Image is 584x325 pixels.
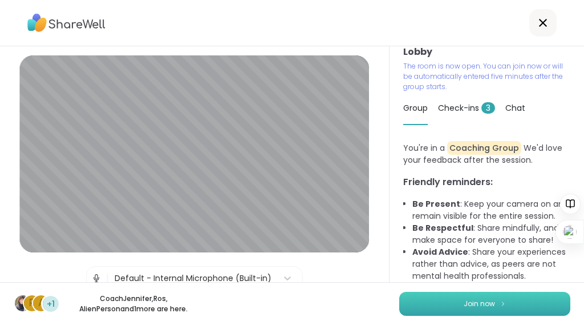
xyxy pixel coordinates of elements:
[106,267,109,290] span: |
[29,296,35,311] span: R
[481,102,495,114] span: 3
[403,175,570,189] h3: Friendly reminders:
[15,295,31,311] img: CoachJennifer
[500,300,506,307] img: ShareWell Logomark
[115,272,271,284] div: Default - Internal Microphone (Built-in)
[412,198,460,210] b: Be Present
[403,45,570,59] h3: Lobby
[412,222,570,246] li: : Share mindfully, and make space for everyone to share!
[399,292,570,316] button: Join now
[447,141,521,155] span: Coaching Group
[505,102,525,114] span: Chat
[38,296,44,311] span: A
[70,294,197,314] p: CoachJennifer , Ros , AlienPerson and 1 more are here.
[403,61,567,92] p: The room is now open. You can join now or will be automatically entered five minutes after the gr...
[91,267,102,290] img: Microphone
[403,142,570,166] p: You're in a We'd love your feedback after the session.
[464,299,495,309] span: Join now
[438,102,495,114] span: Check-ins
[412,246,468,258] b: Avoid Advice
[412,246,570,282] li: : Share your experiences rather than advice, as peers are not mental health professionals.
[27,10,106,36] img: ShareWell Logo
[412,222,473,234] b: Be Respectful
[47,298,55,310] span: +1
[412,198,570,222] li: : Keep your camera on and remain visible for the entire session.
[403,102,428,114] span: Group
